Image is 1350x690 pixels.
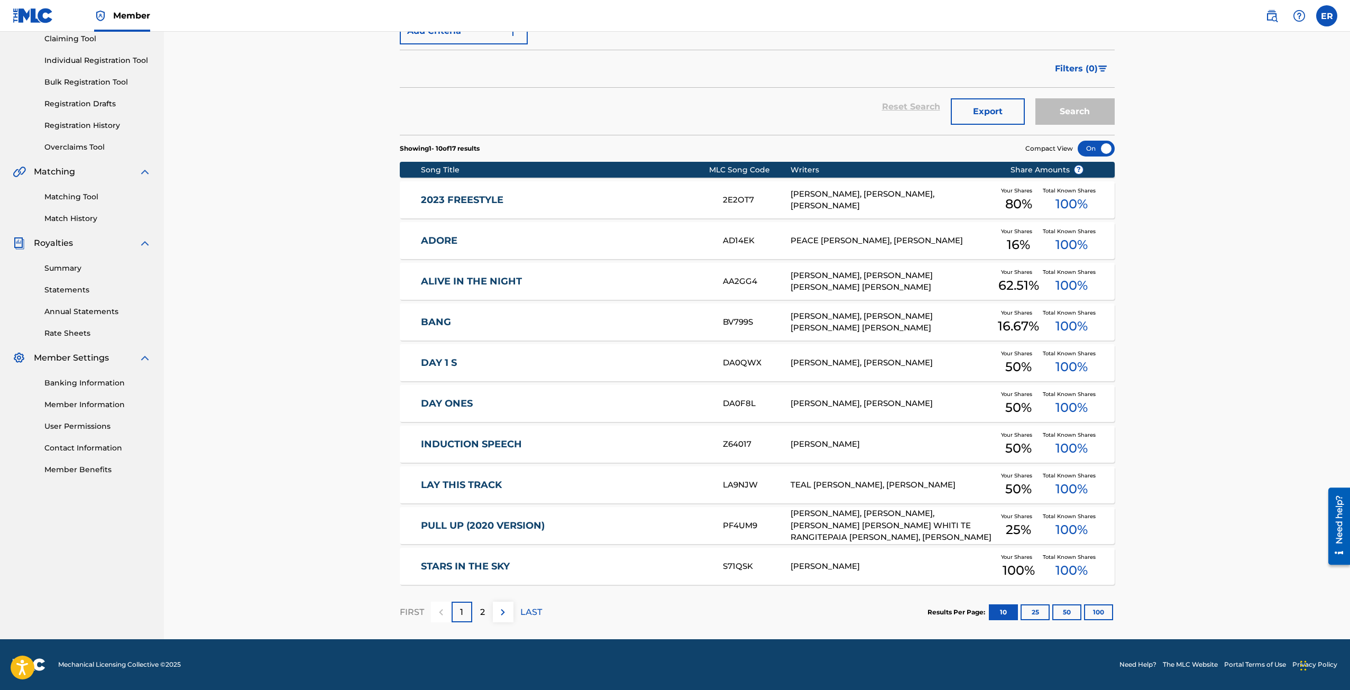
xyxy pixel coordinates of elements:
[1001,309,1036,317] span: Your Shares
[791,188,994,212] div: [PERSON_NAME], [PERSON_NAME], [PERSON_NAME]
[1001,349,1036,357] span: Your Shares
[1224,660,1286,669] a: Portal Terms of Use
[44,284,151,296] a: Statements
[44,306,151,317] a: Annual Statements
[421,479,709,491] a: LAY THIS TRACK
[1001,227,1036,235] span: Your Shares
[44,98,151,109] a: Registration Drafts
[421,438,709,450] a: INDUCTION SPEECH
[1289,5,1310,26] div: Help
[13,237,25,250] img: Royalties
[1003,561,1035,580] span: 100 %
[1011,164,1083,176] span: Share Amounts
[1292,660,1337,669] a: Privacy Policy
[44,443,151,454] a: Contact Information
[1055,195,1088,214] span: 100 %
[421,275,709,288] a: ALIVE IN THE NIGHT
[723,275,791,288] div: AA2GG4
[723,316,791,328] div: BV799S
[421,357,709,369] a: DAY 1 S
[791,479,994,491] div: TEAL [PERSON_NAME], [PERSON_NAME]
[13,8,53,23] img: MLC Logo
[1001,268,1036,276] span: Your Shares
[421,164,709,176] div: Song Title
[44,191,151,203] a: Matching Tool
[791,438,994,450] div: [PERSON_NAME]
[94,10,107,22] img: Top Rightsholder
[951,98,1025,125] button: Export
[44,142,151,153] a: Overclaims Tool
[1005,195,1032,214] span: 80 %
[791,310,994,334] div: [PERSON_NAME], [PERSON_NAME] [PERSON_NAME] [PERSON_NAME]
[1055,561,1088,580] span: 100 %
[1055,480,1088,499] span: 100 %
[989,604,1018,620] button: 10
[791,398,994,410] div: [PERSON_NAME], [PERSON_NAME]
[139,352,151,364] img: expand
[400,144,480,153] p: Showing 1 - 10 of 17 results
[44,213,151,224] a: Match History
[421,560,709,573] a: STARS IN THE SKY
[1043,187,1100,195] span: Total Known Shares
[709,164,791,176] div: MLC Song Code
[1055,317,1088,336] span: 100 %
[1297,639,1350,690] iframe: Chat Widget
[139,237,151,250] img: expand
[421,316,709,328] a: BANG
[44,328,151,339] a: Rate Sheets
[421,398,709,410] a: DAY ONES
[1055,398,1088,417] span: 100 %
[1005,480,1032,499] span: 50 %
[723,194,791,206] div: 2E2OT7
[421,235,709,247] a: ADORE
[1043,227,1100,235] span: Total Known Shares
[1043,431,1100,439] span: Total Known Shares
[723,357,791,369] div: DA0QWX
[1006,520,1031,539] span: 25 %
[791,357,994,369] div: [PERSON_NAME], [PERSON_NAME]
[44,378,151,389] a: Banking Information
[1001,431,1036,439] span: Your Shares
[1055,276,1088,295] span: 100 %
[723,479,791,491] div: LA9NJW
[113,10,150,22] span: Member
[1043,472,1100,480] span: Total Known Shares
[1001,390,1036,398] span: Your Shares
[1025,144,1073,153] span: Compact View
[13,658,45,671] img: logo
[1043,309,1100,317] span: Total Known Shares
[1293,10,1306,22] img: help
[1049,56,1115,82] button: Filters (0)
[1043,390,1100,398] span: Total Known Shares
[1300,650,1307,682] div: Drag
[58,660,181,669] span: Mechanical Licensing Collective © 2025
[927,608,988,617] p: Results Per Page:
[1005,439,1032,458] span: 50 %
[723,398,791,410] div: DA0F8L
[1043,268,1100,276] span: Total Known Shares
[44,399,151,410] a: Member Information
[791,270,994,293] div: [PERSON_NAME], [PERSON_NAME] [PERSON_NAME] [PERSON_NAME]
[1119,660,1156,669] a: Need Help?
[1043,349,1100,357] span: Total Known Shares
[1001,553,1036,561] span: Your Shares
[13,352,25,364] img: Member Settings
[421,194,709,206] a: 2023 FREESTYLE
[1163,660,1218,669] a: The MLC Website
[1007,235,1030,254] span: 16 %
[1055,235,1088,254] span: 100 %
[1005,357,1032,376] span: 50 %
[520,606,542,619] p: LAST
[1001,472,1036,480] span: Your Shares
[1043,553,1100,561] span: Total Known Shares
[13,165,26,178] img: Matching
[44,421,151,432] a: User Permissions
[1052,604,1081,620] button: 50
[1316,5,1337,26] div: User Menu
[1265,10,1278,22] img: search
[44,77,151,88] a: Bulk Registration Tool
[34,237,73,250] span: Royalties
[1084,604,1113,620] button: 100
